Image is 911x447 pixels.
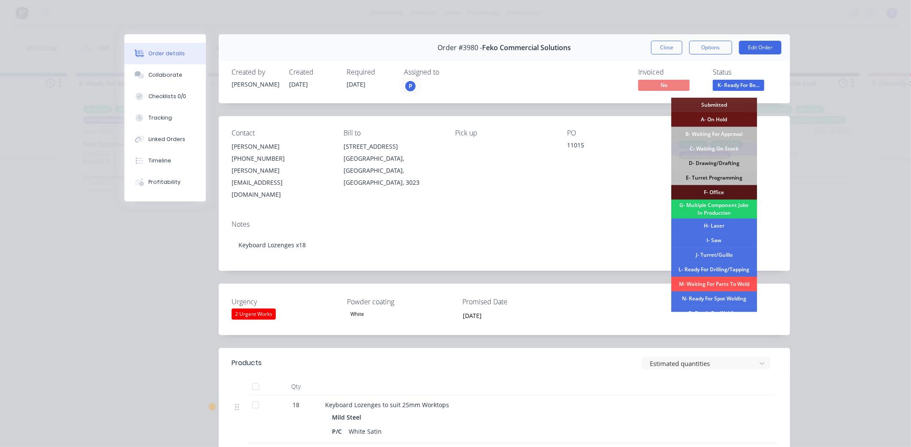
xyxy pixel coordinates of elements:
div: Linked Orders [148,135,185,143]
div: [STREET_ADDRESS] [344,141,442,153]
div: [STREET_ADDRESS][GEOGRAPHIC_DATA], [GEOGRAPHIC_DATA], [GEOGRAPHIC_DATA], 3023 [344,141,442,189]
div: Collaborate [148,71,182,79]
button: Order details [124,43,206,64]
div: Qty [270,378,322,395]
div: Created [289,68,336,76]
button: Profitability [124,171,206,193]
div: 2 Urgent Works [232,309,276,320]
span: 18 [293,400,299,409]
div: Contact [232,129,330,137]
div: 11015 [567,141,665,153]
div: Created by [232,68,279,76]
div: Pick up [455,129,554,137]
button: Checklists 0/0 [124,86,206,107]
div: [PERSON_NAME] [232,80,279,89]
span: K- Ready For Be... [713,80,764,90]
div: F- Office [671,185,757,200]
div: Assigned to [404,68,490,76]
label: Promised Date [462,297,570,307]
div: N- Ready For Spot Welding [671,291,757,306]
button: P [404,80,417,93]
div: Invoiced [638,68,703,76]
div: A- On Hold [671,112,757,127]
div: [PERSON_NAME][EMAIL_ADDRESS][DOMAIN_NAME] [232,165,330,201]
div: P/C [332,425,345,438]
div: Keyboard Lozenges x18 [232,232,777,258]
div: H- Laser [671,219,757,233]
div: Profitability [148,178,181,186]
div: Status [713,68,777,76]
div: J- Turret/Guillo [671,248,757,262]
div: B- Waiting For Approval [671,127,757,141]
div: [PHONE_NUMBER] [232,153,330,165]
div: Products [232,358,262,368]
div: E- Turret Programming [671,171,757,185]
div: [PERSON_NAME] [232,141,330,153]
span: [DATE] [347,80,365,88]
div: Submitted [671,98,757,112]
div: Order details [148,50,185,57]
div: [GEOGRAPHIC_DATA], [GEOGRAPHIC_DATA], [GEOGRAPHIC_DATA], 3023 [344,153,442,189]
div: I- Saw [671,233,757,248]
div: L- Ready For Drilling/Tapping [671,262,757,277]
span: [DATE] [289,80,308,88]
div: PO [567,129,665,137]
span: Keyboard Lozenges to suit 25mm Worktops [325,401,449,409]
span: Feko Commercial Solutions [483,44,571,52]
button: Linked Orders [124,129,206,150]
label: Powder coating [347,297,454,307]
div: D- Drawing/Drafting [671,156,757,171]
input: Enter date [457,309,564,322]
div: White [347,309,368,320]
div: [PERSON_NAME][PHONE_NUMBER][PERSON_NAME][EMAIL_ADDRESS][DOMAIN_NAME] [232,141,330,201]
button: Timeline [124,150,206,171]
div: Checklists 0/0 [148,93,186,100]
button: Edit Order [739,41,781,54]
span: Order #3980 - [438,44,483,52]
button: Collaborate [124,64,206,86]
button: Tracking [124,107,206,129]
span: No [638,80,690,90]
button: Close [651,41,682,54]
div: Required [347,68,394,76]
div: G- Multiple Component Jobs In Production [671,200,757,219]
div: White Satin [345,425,385,438]
div: Notes [232,220,777,228]
div: C- Waiting On Stock [671,141,757,156]
div: O- Ready For Welding [671,306,757,321]
div: Bill to [344,129,442,137]
button: K- Ready For Be... [713,80,764,93]
button: Options [689,41,732,54]
div: Timeline [148,157,171,165]
div: Mild Steel [332,411,365,423]
div: M- Waiting For Parts To Weld [671,277,757,291]
div: Tracking [148,114,172,122]
label: Urgency [232,297,339,307]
